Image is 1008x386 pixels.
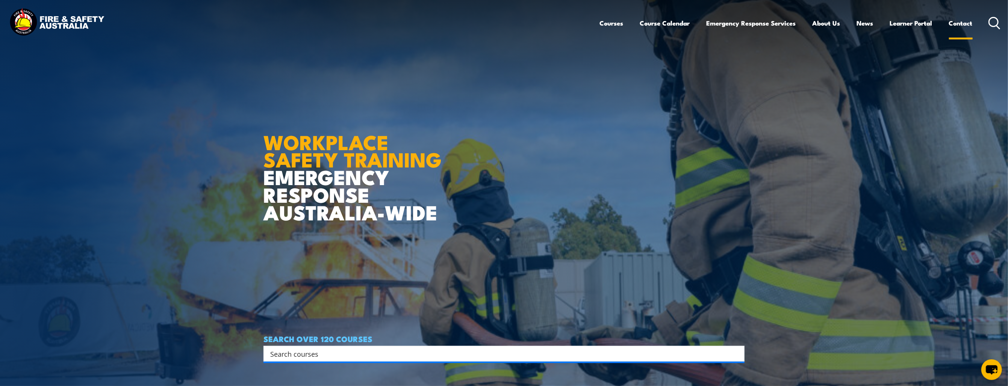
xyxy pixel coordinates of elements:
strong: WORKPLACE SAFETY TRAINING [263,126,442,175]
a: Course Calendar [640,13,690,33]
button: Search magnifier button [731,348,742,359]
a: Contact [949,13,973,33]
h1: EMERGENCY RESPONSE AUSTRALIA-WIDE [263,114,447,221]
a: News [857,13,873,33]
a: Courses [600,13,624,33]
a: Learner Portal [890,13,932,33]
a: Emergency Response Services [707,13,796,33]
button: chat-button [981,359,1002,380]
form: Search form [272,348,730,359]
h4: SEARCH OVER 120 COURSES [263,335,745,343]
a: About Us [813,13,840,33]
input: Search input [270,348,728,359]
